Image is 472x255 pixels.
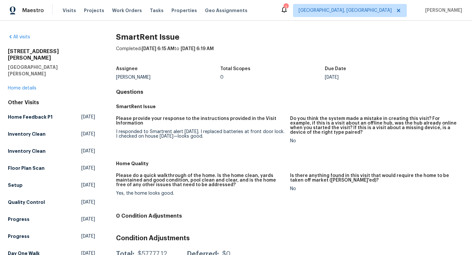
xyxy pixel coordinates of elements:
[116,191,285,196] div: Yes, the home looks good.
[8,86,36,90] a: Home details
[8,114,52,120] h5: Home Feedback P1
[81,199,95,206] span: [DATE]
[8,64,95,77] h5: [GEOGRAPHIC_DATA][PERSON_NAME]
[8,162,95,174] a: Floor Plan Scan[DATE]
[84,7,104,14] span: Projects
[116,129,285,139] div: I responded to Smartrent alert [DATE]. I replaced batteries at front door lock. I checked on hous...
[116,173,285,187] h5: Please do a quick walkthrough of the home. Is the home clean, yards maintained and good condition...
[8,196,95,208] a: Quality Control[DATE]
[423,7,462,14] span: [PERSON_NAME]
[116,235,464,242] h3: Condition Adjustments
[8,148,46,154] h5: Inventory Clean
[181,47,214,51] span: [DATE] 6:19 AM
[150,8,164,13] span: Tasks
[220,75,325,80] div: 0
[22,7,44,14] span: Maestro
[8,233,29,240] h5: Progress
[8,213,95,225] a: Progress[DATE]
[8,131,46,137] h5: Inventory Clean
[81,182,95,188] span: [DATE]
[171,7,197,14] span: Properties
[116,89,464,95] h4: Questions
[8,128,95,140] a: Inventory Clean[DATE]
[325,67,346,71] h5: Due Date
[81,165,95,171] span: [DATE]
[81,114,95,120] span: [DATE]
[8,99,95,106] div: Other Visits
[116,103,464,110] h5: SmartRent Issue
[8,35,30,39] a: All visits
[63,7,76,14] span: Visits
[8,230,95,242] a: Progress[DATE]
[116,34,464,40] h2: SmartRent Issue
[81,233,95,240] span: [DATE]
[205,7,247,14] span: Geo Assignments
[112,7,142,14] span: Work Orders
[325,75,429,80] div: [DATE]
[81,131,95,137] span: [DATE]
[8,199,45,206] h5: Quality Control
[8,179,95,191] a: Setup[DATE]
[284,4,288,10] div: 1
[290,116,459,135] h5: Do you think the system made a mistake in creating this visit? For example, if this is a visit ab...
[220,67,250,71] h5: Total Scopes
[290,186,459,191] div: No
[116,160,464,167] h5: Home Quality
[290,139,459,143] div: No
[8,48,95,61] h2: [STREET_ADDRESS][PERSON_NAME]
[81,216,95,223] span: [DATE]
[142,47,174,51] span: [DATE] 6:15 AM
[81,148,95,154] span: [DATE]
[116,75,221,80] div: [PERSON_NAME]
[116,46,464,63] div: Completed: to
[8,111,95,123] a: Home Feedback P1[DATE]
[116,116,285,126] h5: Please provide your response to the instructions provided in the Visit Information
[8,182,23,188] h5: Setup
[8,216,29,223] h5: Progress
[8,145,95,157] a: Inventory Clean[DATE]
[116,213,464,219] h4: 0 Condition Adjustments
[116,67,138,71] h5: Assignee
[290,173,459,183] h5: Is there anything found in this visit that would require the home to be taken off market ([PERSON...
[8,165,45,171] h5: Floor Plan Scan
[299,7,392,14] span: [GEOGRAPHIC_DATA], [GEOGRAPHIC_DATA]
